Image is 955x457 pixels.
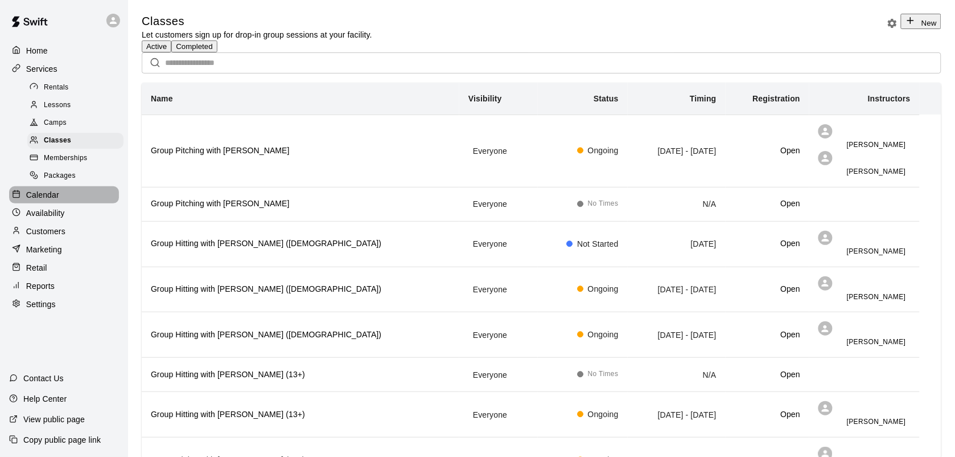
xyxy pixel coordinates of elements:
[27,115,128,132] a: Camps
[735,409,800,421] h6: Open
[884,15,901,32] button: Classes settings
[26,63,57,75] p: Services
[847,293,906,301] span: [PERSON_NAME]
[735,283,800,296] h6: Open
[588,198,619,210] span: No Times
[27,96,128,114] a: Lessons
[9,60,119,77] a: Services
[27,115,124,131] div: Camps
[26,189,59,201] p: Calendar
[23,434,101,446] p: Copy public page link
[26,299,56,310] p: Settings
[9,205,119,222] div: Availability
[44,82,69,93] span: Rentals
[23,414,85,425] p: View public page
[628,358,726,392] td: N/A
[23,393,67,405] p: Help Center
[847,168,906,176] span: [PERSON_NAME]
[468,329,529,341] div: This service is visible to all of your customers
[151,238,450,250] h6: Group Hitting with [PERSON_NAME] ([DEMOGRAPHIC_DATA])
[628,221,726,267] td: [DATE]
[151,329,450,341] h6: Group Hitting with [PERSON_NAME] ([DEMOGRAPHIC_DATA])
[44,135,71,146] span: Classes
[588,283,619,295] span: Ongoing
[151,145,450,157] h6: Group Pitching with [PERSON_NAME]
[27,168,128,185] a: Packages
[26,244,62,255] p: Marketing
[594,94,619,103] b: Status
[27,80,124,96] div: Rentals
[44,117,67,129] span: Camps
[151,409,450,421] h6: Group Hitting with [PERSON_NAME] (13+)
[868,94,911,103] b: Instructors
[9,278,119,295] a: Reports
[468,370,512,380] span: Everyone
[735,238,800,250] h6: Open
[818,276,833,291] div: Ben Homdus
[151,283,450,296] h6: Group Hitting with [PERSON_NAME] ([DEMOGRAPHIC_DATA])
[818,401,833,415] div: Ben Homdus
[27,132,128,150] a: Classes
[628,392,726,438] td: [DATE] - [DATE]
[735,145,800,157] h6: Open
[142,40,171,52] button: Active
[818,151,833,165] div: Manuel Valencia
[27,150,124,166] div: Memberships
[151,198,450,210] h6: Group Pitching with [PERSON_NAME]
[847,247,906,255] span: [PERSON_NAME]
[468,239,512,248] span: Everyone
[9,296,119,313] a: Settings
[9,259,119,276] a: Retail
[628,312,726,358] td: [DATE] - [DATE]
[847,141,906,149] span: [PERSON_NAME]
[151,369,450,381] h6: Group Hitting with [PERSON_NAME] (13+)
[628,267,726,312] td: [DATE] - [DATE]
[690,94,717,103] b: Timing
[27,168,124,184] div: Packages
[735,198,800,210] h6: Open
[9,241,119,258] a: Marketing
[735,369,800,381] h6: Open
[468,94,502,103] b: Visibility
[588,329,619,340] span: Ongoing
[468,238,529,250] div: This service is visible to all of your customers
[468,284,529,295] div: This service is visible to all of your customers
[818,124,833,138] div: David Hernandez
[468,145,529,157] div: This service is visible to all of your customers
[142,29,372,40] p: Let customers sign up for drop-in group sessions at your facility.
[468,330,512,340] span: Everyone
[735,329,800,341] h6: Open
[23,373,64,384] p: Contact Us
[26,262,47,274] p: Retail
[27,79,128,96] a: Rentals
[9,223,119,240] a: Customers
[26,226,65,237] p: Customers
[588,409,619,420] span: Ongoing
[9,42,119,59] a: Home
[26,207,65,219] p: Availability
[44,170,76,182] span: Packages
[577,238,618,250] span: Not Started
[44,100,71,111] span: Lessons
[588,369,619,380] span: No Times
[26,45,48,56] p: Home
[847,338,906,346] span: [PERSON_NAME]
[468,285,512,294] span: Everyone
[901,14,941,29] button: New
[628,115,726,187] td: [DATE] - [DATE]
[26,280,55,292] p: Reports
[27,97,124,113] div: Lessons
[27,150,128,168] a: Memberships
[9,186,119,203] a: Calendar
[753,94,800,103] b: Registration
[151,94,173,103] b: Name
[628,187,726,221] td: N/A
